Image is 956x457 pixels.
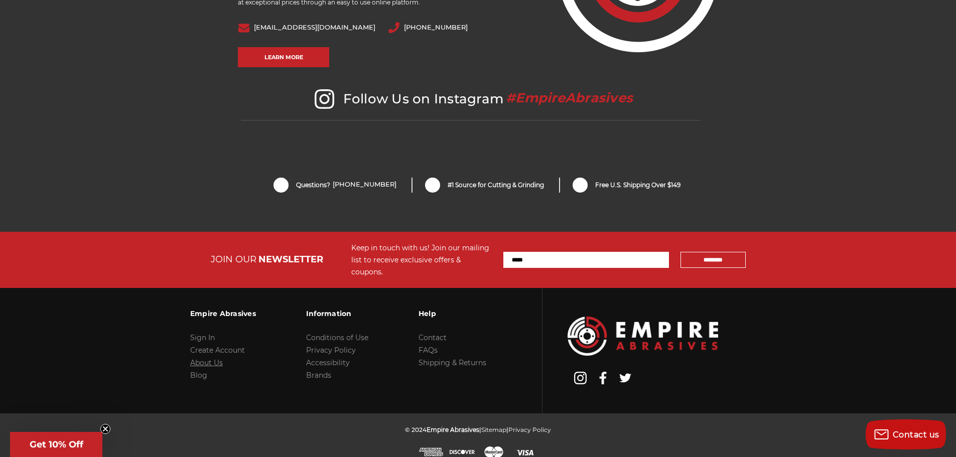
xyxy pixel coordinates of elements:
a: Create Account [190,346,245,355]
a: Shipping & Returns [419,358,486,367]
span: Get 10% Off [30,439,83,450]
span: #1 Source for Cutting & Grinding [448,181,544,190]
img: Empire Abrasives Logo Image [568,317,718,355]
a: Sign In [190,333,215,342]
a: About Us [190,358,223,367]
a: Learn More [238,47,329,67]
span: Empire Abrasives [427,426,479,433]
a: [EMAIL_ADDRESS][DOMAIN_NAME] [254,24,375,31]
span: Questions? [296,181,396,190]
p: © 2024 | | [405,423,551,436]
h3: Information [306,303,368,324]
a: [PHONE_NUMBER] [404,24,468,31]
a: FAQs [419,346,438,355]
div: Get 10% OffClose teaser [10,432,102,457]
span: JOIN OUR [211,254,256,265]
h3: Empire Abrasives [190,303,256,324]
a: Privacy Policy [508,426,551,433]
button: Close teaser [100,424,110,434]
div: Keep in touch with us! Join our mailing list to receive exclusive offers & coupons. [351,242,493,278]
a: Contact [419,333,447,342]
span: Free U.S. Shipping Over $149 [595,181,680,190]
a: Accessibility [306,358,350,367]
a: Blog [190,371,207,380]
a: Conditions of Use [306,333,368,342]
a: #EmpireAbrasives [503,91,635,107]
a: [PHONE_NUMBER] [333,181,396,190]
h2: Follow Us on Instagram [241,89,700,121]
span: NEWSLETTER [258,254,323,265]
span: Contact us [893,430,939,439]
a: Privacy Policy [306,346,356,355]
span: #EmpireAbrasives [506,90,633,106]
button: Contact us [866,419,946,449]
h3: Help [419,303,486,324]
a: Brands [306,371,331,380]
a: Sitemap [481,426,506,433]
